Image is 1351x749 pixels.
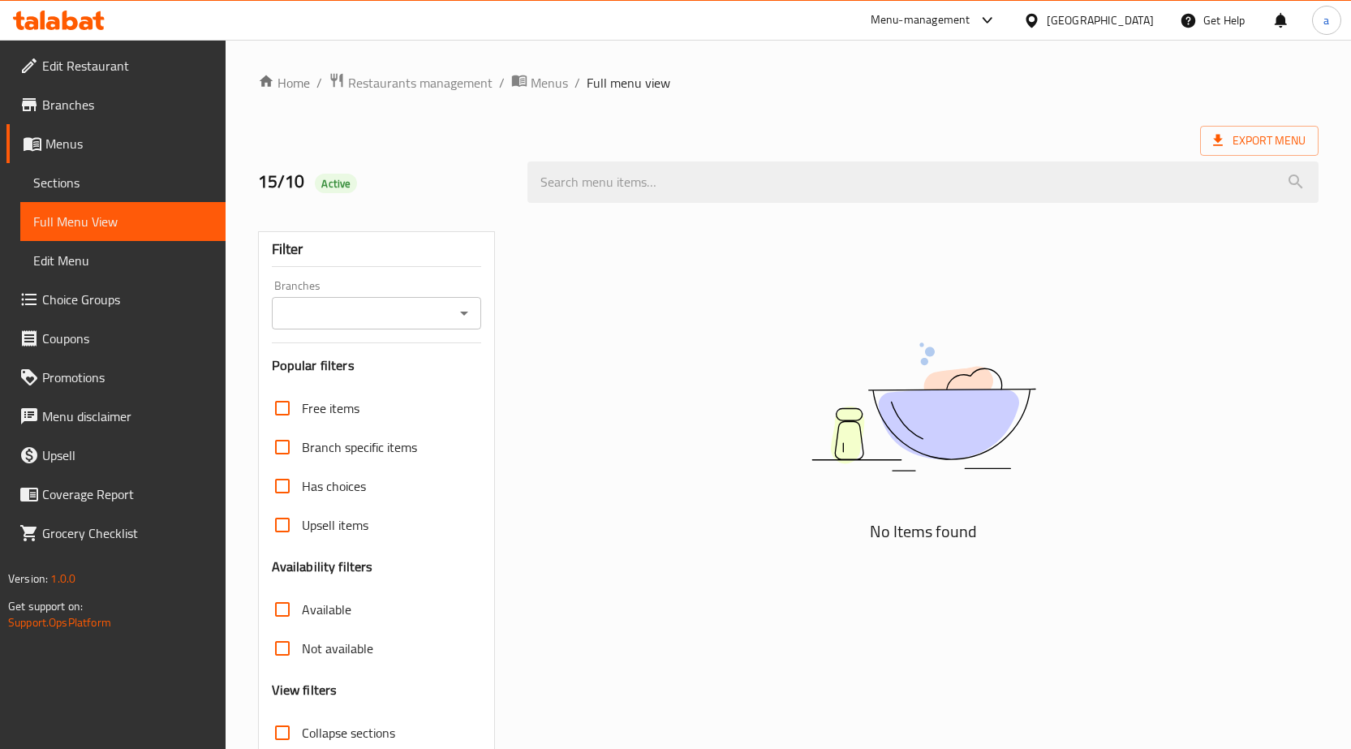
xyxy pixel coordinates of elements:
[45,134,213,153] span: Menus
[1323,11,1329,29] span: a
[258,73,310,93] a: Home
[42,523,213,543] span: Grocery Checklist
[527,161,1319,203] input: search
[6,397,226,436] a: Menu disclaimer
[6,436,226,475] a: Upsell
[6,85,226,124] a: Branches
[302,600,351,619] span: Available
[531,73,568,93] span: Menus
[453,302,475,325] button: Open
[302,639,373,658] span: Not available
[302,437,417,457] span: Branch specific items
[511,72,568,93] a: Menus
[20,163,226,202] a: Sections
[8,568,48,589] span: Version:
[1047,11,1154,29] div: [GEOGRAPHIC_DATA]
[721,299,1126,514] img: dish.svg
[20,202,226,241] a: Full Menu View
[6,514,226,553] a: Grocery Checklist
[42,290,213,309] span: Choice Groups
[574,73,580,93] li: /
[6,358,226,397] a: Promotions
[6,280,226,319] a: Choice Groups
[721,519,1126,545] h5: No Items found
[316,73,322,93] li: /
[348,73,493,93] span: Restaurants management
[8,596,83,617] span: Get support on:
[258,72,1319,93] nav: breadcrumb
[302,515,368,535] span: Upsell items
[33,251,213,270] span: Edit Menu
[6,46,226,85] a: Edit Restaurant
[33,173,213,192] span: Sections
[272,681,338,699] h3: View filters
[42,407,213,426] span: Menu disclaimer
[272,356,482,375] h3: Popular filters
[6,319,226,358] a: Coupons
[42,95,213,114] span: Branches
[272,232,482,267] div: Filter
[302,723,395,743] span: Collapse sections
[302,476,366,496] span: Has choices
[50,568,75,589] span: 1.0.0
[42,368,213,387] span: Promotions
[258,170,509,194] h2: 15/10
[1213,131,1306,151] span: Export Menu
[329,72,493,93] a: Restaurants management
[499,73,505,93] li: /
[302,398,359,418] span: Free items
[42,56,213,75] span: Edit Restaurant
[42,446,213,465] span: Upsell
[42,484,213,504] span: Coverage Report
[20,241,226,280] a: Edit Menu
[6,475,226,514] a: Coverage Report
[587,73,670,93] span: Full menu view
[315,176,357,192] span: Active
[315,174,357,193] div: Active
[8,612,111,633] a: Support.OpsPlatform
[1200,126,1319,156] span: Export Menu
[272,557,373,576] h3: Availability filters
[33,212,213,231] span: Full Menu View
[871,11,970,30] div: Menu-management
[42,329,213,348] span: Coupons
[6,124,226,163] a: Menus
